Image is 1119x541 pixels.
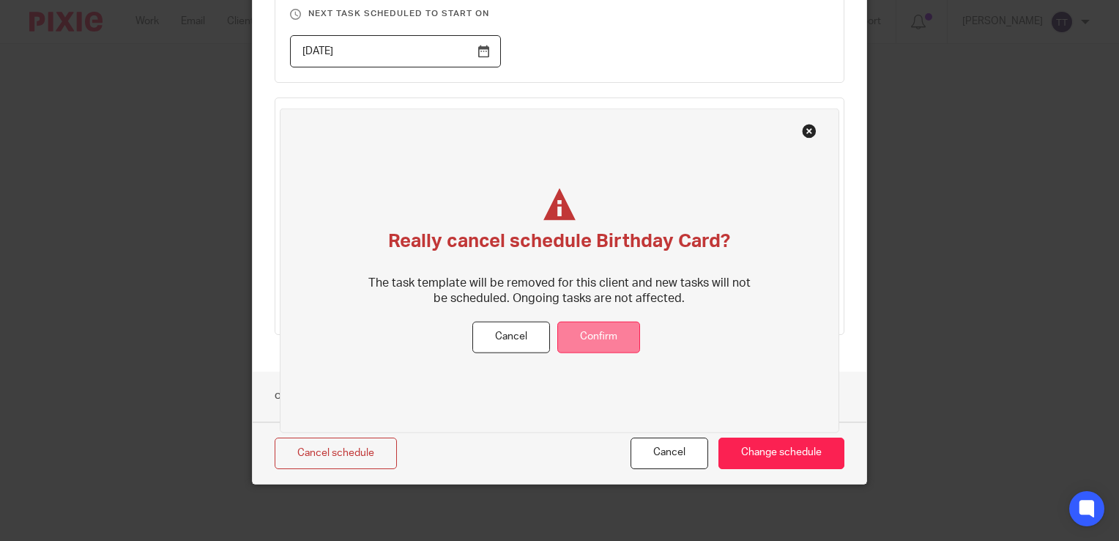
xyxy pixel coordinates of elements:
p: The task template will be removed for this client and new tasks will not be scheduled. Ongoing ta... [364,276,754,307]
input: Change schedule [718,438,844,469]
h3: Next task scheduled to start on [290,8,829,20]
span: Really cancel schedule Birthday Card? [388,231,730,250]
h1: Override Template Settings [275,386,453,407]
a: Cancel schedule [275,438,397,469]
button: Cancel [472,321,550,353]
button: Confirm [557,321,640,353]
button: Cancel [631,438,708,469]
